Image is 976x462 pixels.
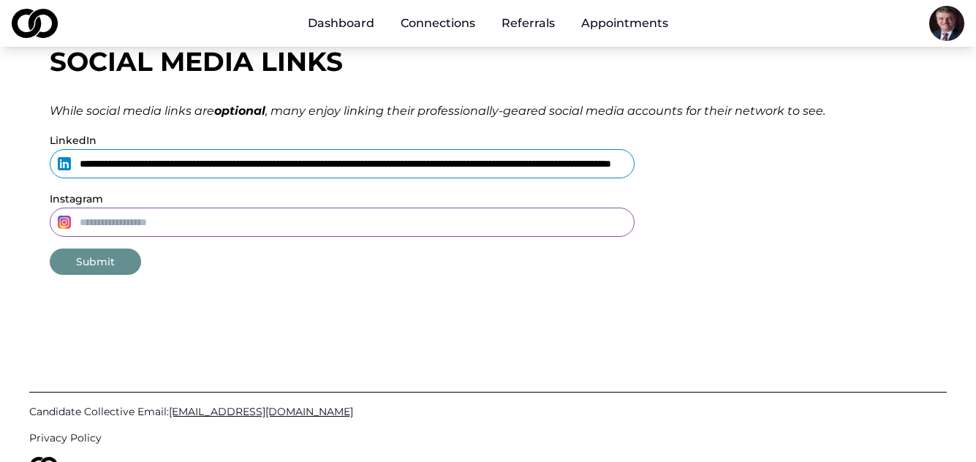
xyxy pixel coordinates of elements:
[50,102,927,120] div: While social media links are , many enjoy linking their professionally-geared social media accoun...
[50,134,97,147] label: LinkedIn
[389,9,487,38] a: Connections
[296,9,386,38] a: Dashboard
[29,431,947,445] a: Privacy Policy
[12,9,58,38] img: logo
[56,155,73,173] img: logo
[490,9,567,38] a: Referrals
[29,404,947,419] a: Candidate Collective Email:[EMAIL_ADDRESS][DOMAIN_NAME]
[50,47,927,76] div: Social Media Links
[929,6,964,41] img: 908f213a-7225-4bde-8658-202655ef5108-IMG_5604-profile_picture.jpeg
[50,192,103,205] label: Instagram
[214,104,265,118] strong: optional
[50,249,141,275] button: Submit
[570,9,680,38] a: Appointments
[169,405,353,418] span: [EMAIL_ADDRESS][DOMAIN_NAME]
[56,213,73,231] img: logo
[296,9,680,38] nav: Main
